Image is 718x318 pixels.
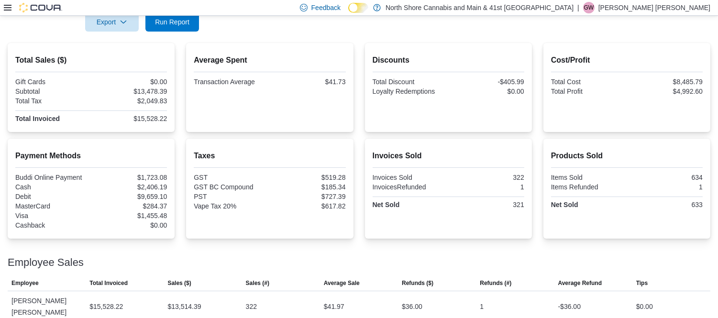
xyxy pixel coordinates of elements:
span: Feedback [311,3,341,12]
div: GST [194,174,268,181]
div: Visa [15,212,89,219]
span: Refunds (#) [480,279,511,287]
div: Total Profit [551,88,625,95]
div: $185.34 [272,183,346,191]
div: Gift Cards [15,78,89,86]
p: North Shore Cannabis and Main & 41st [GEOGRAPHIC_DATA] [386,2,574,13]
div: -$405.99 [450,78,524,86]
div: Cashback [15,221,89,229]
h2: Cost/Profit [551,55,703,66]
p: | [577,2,579,13]
div: 1 [480,301,484,312]
div: $8,485.79 [629,78,703,86]
div: MasterCard [15,202,89,210]
div: 1 [450,183,524,191]
div: Loyalty Redemptions [373,88,447,95]
div: -$36.00 [558,301,581,312]
h2: Payment Methods [15,150,167,162]
div: $727.39 [272,193,346,200]
div: Buddi Online Payment [15,174,89,181]
span: Sales ($) [167,279,191,287]
span: Refunds ($) [402,279,433,287]
button: Export [85,12,139,32]
div: $13,514.39 [167,301,201,312]
div: Total Cost [551,78,625,86]
div: $1,723.08 [93,174,167,181]
div: $15,528.22 [93,115,167,122]
div: $36.00 [402,301,422,312]
div: 634 [629,174,703,181]
div: Total Discount [373,78,447,86]
div: $13,478.39 [93,88,167,95]
div: Transaction Average [194,78,268,86]
div: $2,049.83 [93,97,167,105]
h2: Discounts [373,55,524,66]
div: $4,992.60 [629,88,703,95]
div: 322 [450,174,524,181]
h2: Taxes [194,150,345,162]
span: Total Invoiced [89,279,128,287]
span: Export [91,12,133,32]
span: GW [584,2,594,13]
button: Run Report [145,12,199,32]
div: Items Sold [551,174,625,181]
strong: Net Sold [551,201,578,208]
h3: Employee Sales [8,257,84,268]
span: Tips [636,279,648,287]
div: GST BC Compound [194,183,268,191]
div: $617.82 [272,202,346,210]
div: $0.00 [636,301,653,312]
div: Subtotal [15,88,89,95]
div: $0.00 [93,78,167,86]
strong: Net Sold [373,201,400,208]
input: Dark Mode [348,3,368,13]
div: $284.37 [93,202,167,210]
div: 321 [450,201,524,208]
div: $9,659.10 [93,193,167,200]
h2: Average Spent [194,55,345,66]
span: Average Sale [324,279,360,287]
div: Cash [15,183,89,191]
div: $1,455.48 [93,212,167,219]
div: $41.73 [272,78,346,86]
div: 633 [629,201,703,208]
div: Griffin Wright [583,2,595,13]
h2: Total Sales ($) [15,55,167,66]
div: 322 [246,301,257,312]
strong: Total Invoiced [15,115,60,122]
div: $41.97 [324,301,344,312]
span: Run Report [155,17,189,27]
h2: Invoices Sold [373,150,524,162]
span: Sales (#) [246,279,269,287]
div: PST [194,193,268,200]
div: Total Tax [15,97,89,105]
div: $0.00 [93,221,167,229]
p: [PERSON_NAME] [PERSON_NAME] [598,2,710,13]
div: $519.28 [272,174,346,181]
img: Cova [19,3,62,12]
div: Debit [15,193,89,200]
div: Invoices Sold [373,174,447,181]
span: Employee [11,279,39,287]
div: $15,528.22 [89,301,123,312]
div: Vape Tax 20% [194,202,268,210]
div: 1 [629,183,703,191]
div: $0.00 [450,88,524,95]
h2: Products Sold [551,150,703,162]
span: Average Refund [558,279,602,287]
div: InvoicesRefunded [373,183,447,191]
div: $2,406.19 [93,183,167,191]
div: Items Refunded [551,183,625,191]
